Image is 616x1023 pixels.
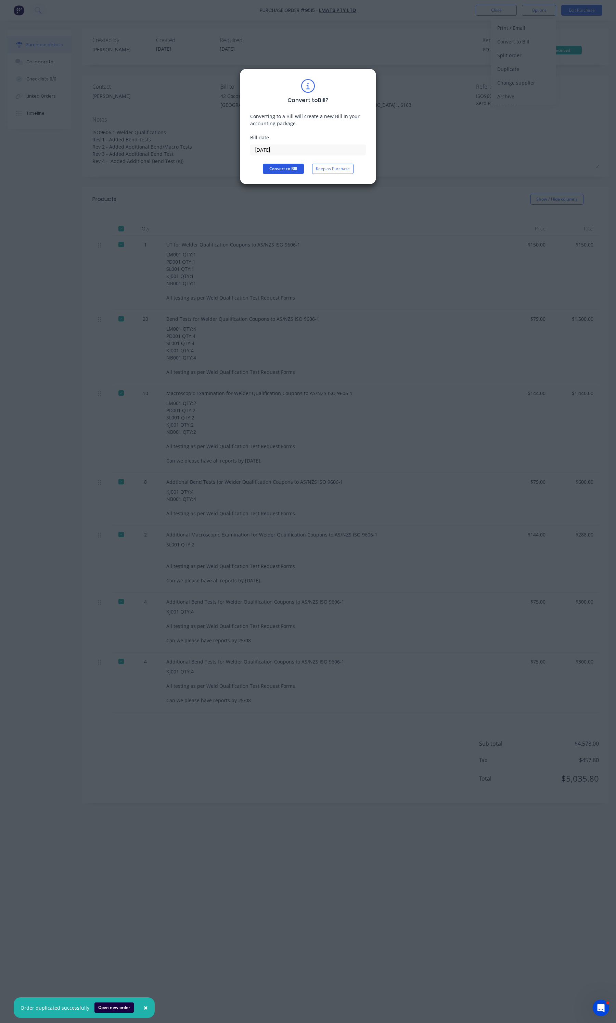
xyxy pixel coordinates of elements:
[250,134,366,141] div: Bill date
[94,1002,134,1013] button: Open new order
[137,999,155,1016] button: Close
[250,113,366,127] div: Converting to a Bill will create a new Bill in your accounting package.
[21,1004,89,1011] div: Order duplicated successfully
[593,1000,609,1016] iframe: Intercom live chat
[312,164,354,174] button: Keep as Purchase
[287,96,329,104] div: Convert to Bill ?
[263,164,304,174] button: Convert to Bill
[144,1003,148,1012] span: ×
